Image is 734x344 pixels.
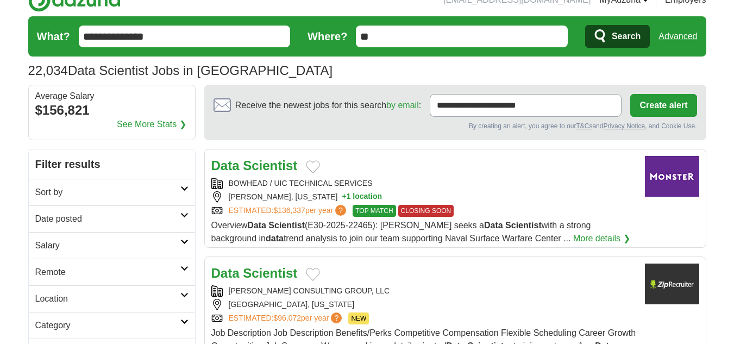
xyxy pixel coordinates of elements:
span: Search [612,26,641,47]
h2: Date posted [35,212,180,226]
strong: Scientist [243,266,297,280]
h2: Location [35,292,180,305]
span: 22,034 [28,61,68,80]
label: What? [37,28,70,45]
span: ? [331,312,342,323]
h2: Sort by [35,186,180,199]
span: ? [335,205,346,216]
strong: Data [484,221,503,230]
span: $136,337 [273,206,305,215]
div: $156,821 [35,101,189,120]
div: [PERSON_NAME] CONSULTING GROUP, LLC [211,285,636,297]
label: Where? [308,28,347,45]
a: by email [386,101,419,110]
span: CLOSING SOON [398,205,454,217]
a: More details ❯ [573,232,630,245]
div: [PERSON_NAME], [US_STATE] [211,191,636,203]
h1: Data Scientist Jobs in [GEOGRAPHIC_DATA] [28,63,333,78]
strong: Scientist [243,158,297,173]
button: +1 location [342,191,382,203]
span: $96,072 [273,314,301,322]
strong: Data [247,221,266,230]
h2: Filter results [29,149,195,179]
strong: Scientist [505,221,542,230]
strong: data [266,234,284,243]
div: BOWHEAD / UIC TECHNICAL SERVICES [211,178,636,189]
button: Search [585,25,650,48]
span: Receive the newest jobs for this search : [235,99,421,112]
a: Category [29,312,195,339]
span: NEW [348,312,369,324]
strong: Data [211,158,240,173]
span: TOP MATCH [353,205,396,217]
a: See More Stats ❯ [117,118,186,131]
button: Create alert [630,94,697,117]
a: Privacy Notice [603,122,645,130]
h2: Category [35,319,180,332]
a: ESTIMATED:$96,072per year? [229,312,344,324]
h2: Salary [35,239,180,252]
button: Add to favorite jobs [306,160,320,173]
div: By creating an alert, you agree to our and , and Cookie Use. [214,121,697,131]
a: T&Cs [576,122,592,130]
strong: Scientist [268,221,305,230]
img: Company logo [645,156,699,197]
a: Salary [29,232,195,259]
a: Remote [29,259,195,285]
a: Advanced [658,26,697,47]
button: Add to favorite jobs [306,268,320,281]
strong: Data [211,266,240,280]
a: Location [29,285,195,312]
a: Sort by [29,179,195,205]
a: Data Scientist [211,158,298,173]
h2: Remote [35,266,180,279]
a: Data Scientist [211,266,298,280]
a: Date posted [29,205,195,232]
div: Average Salary [35,92,189,101]
span: + [342,191,346,203]
div: [GEOGRAPHIC_DATA], [US_STATE] [211,299,636,310]
img: Company logo [645,264,699,304]
a: ESTIMATED:$136,337per year? [229,205,349,217]
span: Overview (E30-2025-22465): [PERSON_NAME] seeks a with a strong background in trend analysis to jo... [211,221,591,243]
